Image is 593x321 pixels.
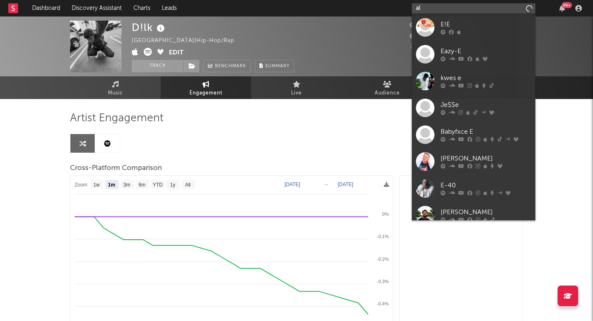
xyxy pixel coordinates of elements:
div: E!E [441,20,531,30]
text: -0.2% [377,257,389,262]
span: 3,869 [410,23,435,28]
span: Audience [375,88,400,98]
div: [PERSON_NAME] [441,154,531,164]
div: Babyfxce E [441,127,531,137]
a: Engagement [161,76,251,99]
div: Eazy-E [441,47,531,57]
span: Engagement [189,88,222,98]
span: 44 Monthly Listeners [410,34,477,39]
button: Summary [255,60,294,72]
div: Je$$e [441,100,531,110]
a: E!E [412,14,535,41]
a: [PERSON_NAME] [412,148,535,175]
button: Edit [169,48,184,58]
text: 0% [382,212,389,217]
a: E-40 [412,175,535,202]
a: kwes e [412,68,535,94]
a: Babyfxce E [412,121,535,148]
button: 99+ [559,5,565,12]
text: → [324,182,329,187]
a: [PERSON_NAME] [412,202,535,229]
div: kwes e [441,73,531,83]
a: Je$$e [412,94,535,121]
div: 99 + [562,2,572,8]
a: Music [70,76,161,99]
text: Zoom [75,182,87,188]
a: Live [251,76,342,99]
text: 1m [108,182,115,188]
text: 6m [139,182,146,188]
text: -0.3% [377,279,389,284]
span: Live [291,88,302,98]
text: YTD [153,182,163,188]
text: [DATE] [338,182,353,187]
span: Jump Score: 21.0 [410,44,458,49]
button: Track [132,60,183,72]
text: All [185,182,190,188]
a: Audience [342,76,432,99]
text: 3m [124,182,131,188]
span: Artist Engagement [70,113,163,123]
input: Search for artists [412,3,535,14]
span: Cross-Platform Comparison [70,163,162,173]
span: Benchmark [215,61,246,71]
a: Benchmark [203,60,251,72]
text: -0.4% [377,301,389,306]
text: 1w [93,182,100,188]
text: 1y [170,182,175,188]
text: -0.1% [377,234,389,239]
div: [PERSON_NAME] [441,208,531,217]
span: Summary [265,64,289,68]
span: Music [108,88,123,98]
div: D!lk [132,21,167,34]
text: [DATE] [285,182,300,187]
div: E-40 [441,181,531,191]
a: Eazy-E [412,41,535,68]
div: [GEOGRAPHIC_DATA] | Hip-Hop/Rap [132,36,244,46]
